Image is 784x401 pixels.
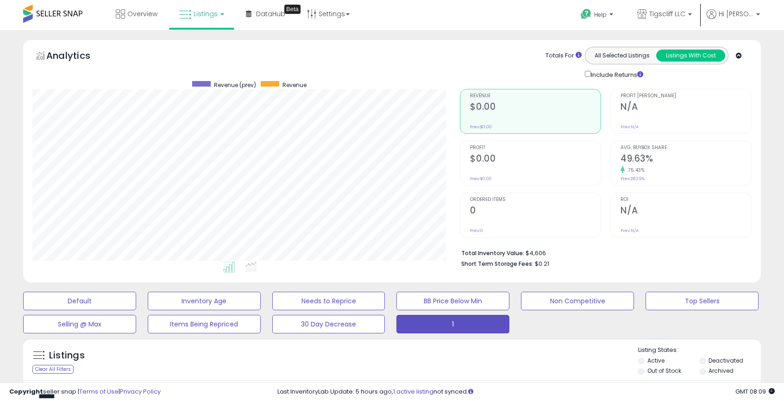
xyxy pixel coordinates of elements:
a: Privacy Policy [120,387,161,396]
span: Listings [194,9,218,19]
button: Selling @ Max [23,315,136,333]
li: $4,606 [461,247,745,258]
h2: N/A [621,205,751,218]
div: Tooltip anchor [284,5,301,14]
small: Prev: 0 [470,228,483,233]
span: Hi [PERSON_NAME] [719,9,753,19]
span: Revenue (prev) [214,81,256,89]
h2: 0 [470,205,601,218]
div: Clear All Filters [32,365,74,374]
button: Default [23,292,136,310]
h2: $0.00 [470,101,601,114]
button: Inventory Age [148,292,261,310]
a: Terms of Use [79,387,119,396]
button: 1 [396,315,509,333]
button: Top Sellers [646,292,759,310]
strong: Copyright [9,387,43,396]
button: Non Competitive [521,292,634,310]
i: Get Help [580,8,592,20]
button: Needs to Reprice [272,292,385,310]
b: Short Term Storage Fees: [461,260,533,268]
button: Listings With Cost [656,50,725,62]
a: Hi [PERSON_NAME] [707,9,760,30]
span: ROI [621,197,751,202]
span: Profit [470,145,601,150]
button: Items Being Repriced [148,315,261,333]
span: Help [594,11,607,19]
label: Active [647,357,665,364]
span: Tigscliff LLC [649,9,685,19]
label: Deactivated [709,357,743,364]
p: Listing States: [638,346,761,355]
a: Help [573,1,622,30]
div: Include Returns [578,69,654,80]
b: Total Inventory Value: [461,249,524,257]
div: Totals For [546,51,582,60]
button: BB Price Below Min [396,292,509,310]
h5: Analytics [46,49,108,64]
div: seller snap | | [9,388,161,396]
small: Prev: N/A [621,228,639,233]
span: $0.21 [535,259,549,268]
span: Overview [127,9,157,19]
h2: N/A [621,101,751,114]
div: Last InventoryLab Update: 5 hours ago, not synced. [277,388,775,396]
span: DataHub [256,9,285,19]
small: Prev: $0.00 [470,124,492,130]
h2: $0.00 [470,153,601,166]
span: Avg. Buybox Share [621,145,751,150]
label: Out of Stock [647,367,681,375]
small: Prev: N/A [621,124,639,130]
small: 75.43% [625,167,645,174]
button: All Selected Listings [588,50,657,62]
label: Archived [709,367,734,375]
h5: Listings [49,349,85,362]
span: Revenue [282,81,307,89]
button: 30 Day Decrease [272,315,385,333]
span: Revenue [470,94,601,99]
a: 1 active listing [393,387,433,396]
span: Profit [PERSON_NAME] [621,94,751,99]
span: 2025-08-14 08:09 GMT [735,387,775,396]
span: Ordered Items [470,197,601,202]
small: Prev: $0.00 [470,176,492,182]
small: Prev: 28.29% [621,176,645,182]
h2: 49.63% [621,153,751,166]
